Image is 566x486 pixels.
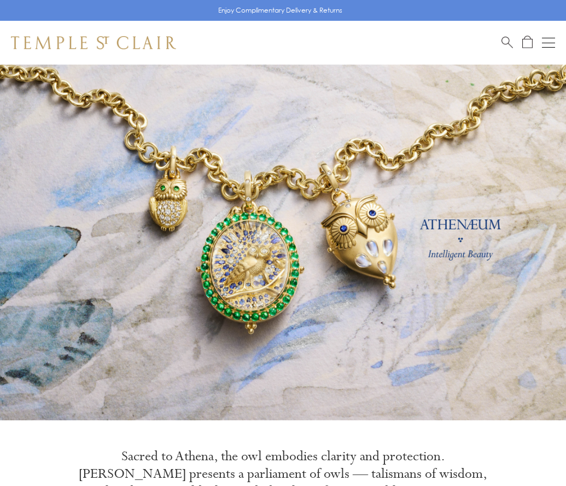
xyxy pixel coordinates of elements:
button: Open navigation [542,36,555,49]
p: Enjoy Complimentary Delivery & Returns [218,5,342,16]
a: Search [501,36,513,49]
img: Temple St. Clair [11,36,176,49]
a: Open Shopping Bag [522,36,533,49]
